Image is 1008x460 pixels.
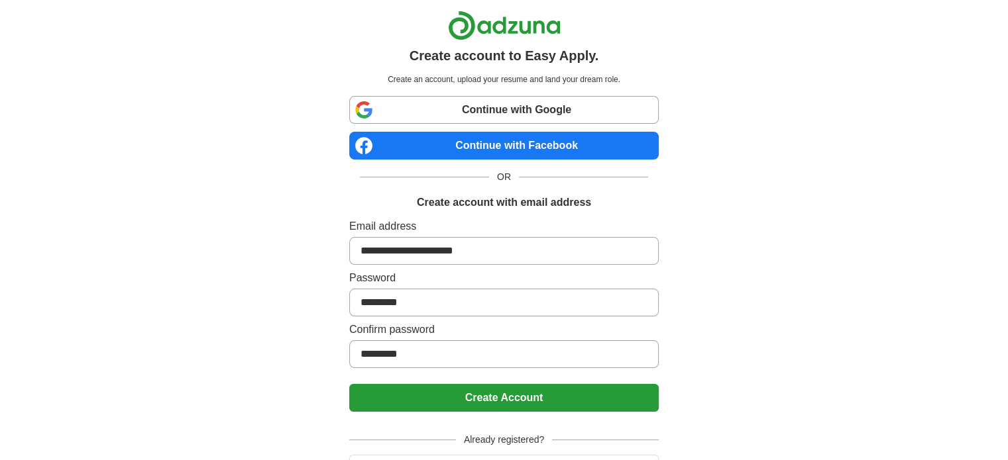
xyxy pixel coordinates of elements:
[448,11,561,40] img: Adzuna logo
[349,218,659,234] label: Email address
[352,73,656,85] p: Create an account, upload your resume and land your dream role.
[456,433,552,447] span: Already registered?
[349,270,659,286] label: Password
[349,132,659,160] a: Continue with Facebook
[349,96,659,124] a: Continue with Google
[410,46,599,66] h1: Create account to Easy Apply.
[349,322,659,338] label: Confirm password
[489,170,519,184] span: OR
[349,384,659,412] button: Create Account
[417,195,591,210] h1: Create account with email address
